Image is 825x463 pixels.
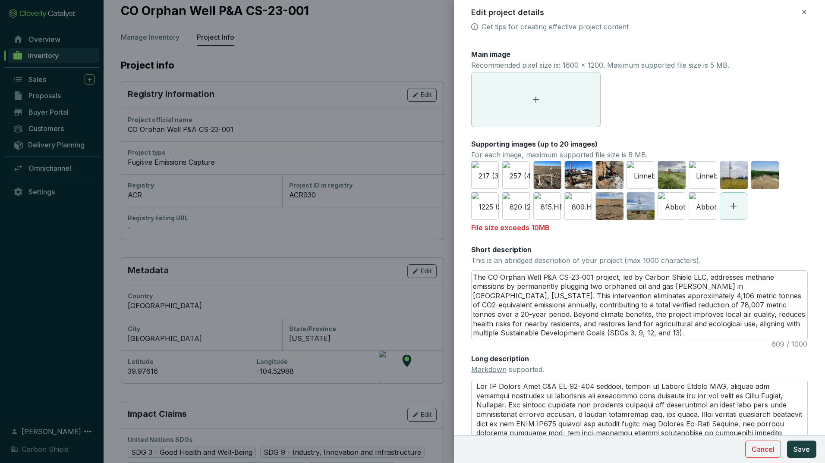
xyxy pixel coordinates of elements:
[471,61,729,70] p: Recommended pixel size is: 1600 x 1200. Maximum supported file size is 5 MB.
[689,161,717,189] img: Linnebur 41-19_Cap Photo.heic
[627,161,655,189] img: Linnebur 41-19_Cut Photo.heic
[482,22,629,32] a: Get tips for creating effective project content
[471,365,507,374] a: Markdown
[658,192,686,220] img: Abbott #43-10_Cut Photo.heic
[471,7,544,18] h2: Edit project details
[471,256,701,266] p: This is an abridged description of your project (max 1000 characters).
[787,441,816,458] button: Save
[503,161,530,189] img: 257 (4).HEIC
[471,354,529,363] label: Long description
[534,161,561,189] img: IMG_1931.jpg
[689,192,717,220] img: Abbott #43-10_Cap Photo.heic
[565,161,592,189] img: IMG_1932.jpg
[472,192,499,220] img: 1225 (5).HEIC
[503,192,530,220] img: 820 (2).HEIC
[565,192,592,220] img: 809.HEIC
[596,192,623,220] img: IMG_1999.jpg
[794,444,810,454] span: Save
[471,50,510,59] label: Main image
[745,441,781,458] button: Cancel
[751,161,779,189] img: 20250801_095828_2.jpg
[471,139,598,149] label: Supporting images (up to 20 images)
[658,161,686,189] img: 73992664456__8EB12376-A227-47AB-A63F-57CACD59483F.jpg
[471,150,648,160] p: For each image, maximum supported file size is 5 MB.
[627,192,655,220] img: IMG_2805.jpg
[472,271,807,340] textarea: The CO Orphan Well P&A CS-23-001 project, led by Carbon Shield LLC, addresses methane emissions b...
[534,192,561,220] img: 815.HEIC
[752,444,775,454] span: Cancel
[471,223,808,233] p: File size exceeds 10MB
[472,161,499,189] img: 217 (3).HEIC
[471,365,544,374] span: supported.
[596,161,623,189] img: 10cm test_HF_1013am.jpg
[471,245,532,254] label: Short description
[720,161,748,189] img: 74033448536__CCA90E75-692F-4F0C-A70D-EBABA1A4874F.jpg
